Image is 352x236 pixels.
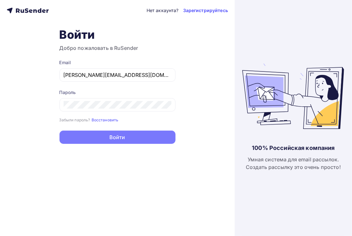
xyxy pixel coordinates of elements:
button: Войти [59,131,176,144]
h3: Добро пожаловать в RuSender [59,44,176,52]
input: Укажите свой email [64,71,171,79]
div: 100% Российская компания [252,144,335,152]
small: Восстановить [92,118,119,122]
small: Забыли пароль? [59,118,90,122]
div: Умная система для email рассылок. Создать рассылку это очень просто! [246,156,341,171]
div: Пароль [59,89,176,96]
a: Восстановить [92,117,119,122]
div: Нет аккаунта? [147,7,179,14]
div: Email [59,59,176,66]
a: Зарегистрируйтесь [183,7,228,14]
h1: Войти [59,28,176,42]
